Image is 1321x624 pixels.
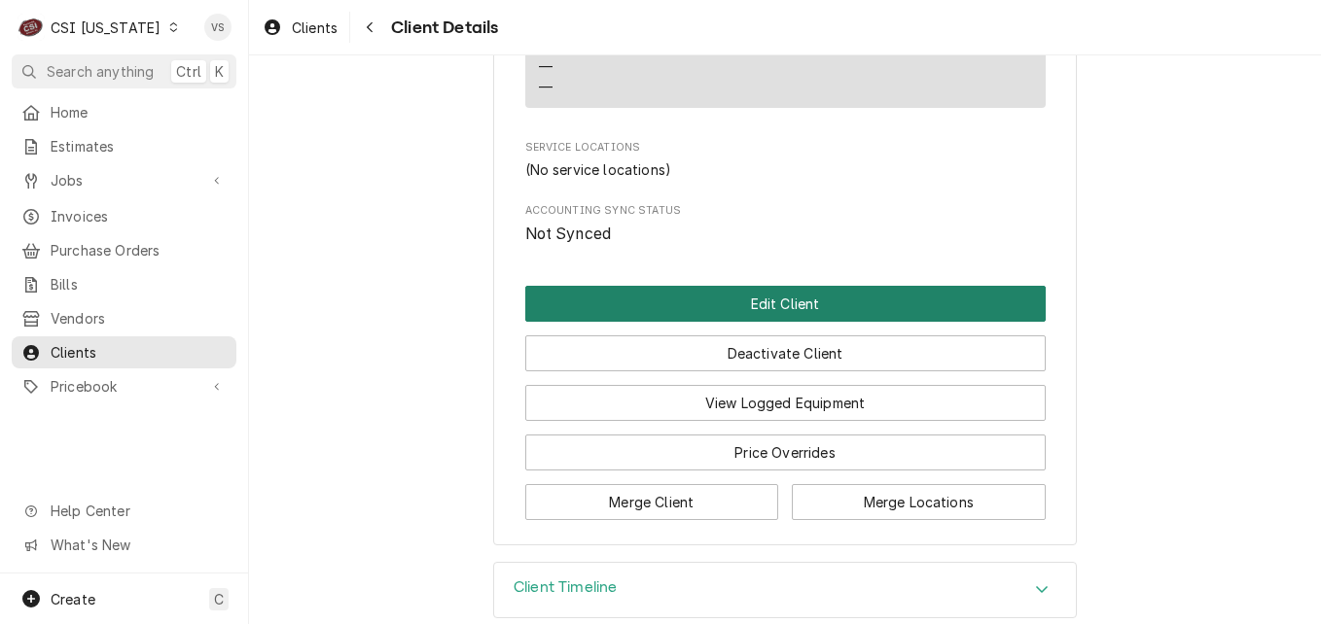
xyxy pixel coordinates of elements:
span: Invoices [51,206,227,226]
div: Button Group Row [525,421,1046,470]
a: Go to Help Center [12,495,236,527]
span: K [215,61,224,82]
button: Accordion Details Expand Trigger [494,563,1076,617]
div: Service Locations List [525,159,1046,180]
span: Search anything [47,61,154,82]
a: Vendors [12,302,236,334]
div: CSI Kentucky's Avatar [18,14,45,41]
span: Home [51,102,227,122]
span: C [214,589,224,609]
span: What's New [51,535,225,555]
span: Vendors [51,308,227,329]
span: Pricebook [51,376,197,397]
span: Accounting Sync Status [525,223,1046,246]
button: Edit Client [525,286,1046,322]
span: Estimates [51,136,227,156]
div: CSI [US_STATE] [51,17,161,38]
a: Purchase Orders [12,234,236,266]
a: Bills [12,268,236,300]
button: Merge Locations [792,484,1046,520]
div: Button Group Row [525,470,1046,520]
span: Service Locations [525,140,1046,156]
a: Home [12,96,236,128]
span: Client Details [385,15,498,41]
span: Purchase Orders [51,240,227,260]
a: Invoices [12,200,236,232]
div: — [539,56,553,77]
a: Clients [12,336,236,368]
div: Accordion Header [494,563,1076,617]
div: — [539,77,553,97]
div: Accounting Sync Status [525,203,1046,245]
div: Service Locations [525,140,1046,179]
div: Button Group [525,286,1046,520]
span: Jobs [51,170,197,191]
button: Deactivate Client [525,335,1046,371]
button: Navigate back [354,12,385,43]
button: View Logged Equipment [525,385,1046,421]
span: Clients [51,342,227,363]
div: Button Group Row [525,371,1046,421]
a: Clients [255,12,345,44]
div: Button Group Row [525,286,1046,322]
span: Help Center [51,501,225,521]
span: Clients [292,17,338,38]
div: Client Timeline [493,562,1077,618]
div: Button Group Row [525,322,1046,371]
button: Search anythingCtrlK [12,54,236,88]
span: Not Synced [525,225,612,243]
a: Estimates [12,130,236,162]
span: Create [51,591,95,607]
div: Reminders [539,38,603,97]
a: Go to What's New [12,529,236,561]
span: Ctrl [176,61,201,82]
div: VS [204,14,232,41]
div: Vicky Stuesse's Avatar [204,14,232,41]
div: C [18,14,45,41]
a: Go to Pricebook [12,370,236,402]
span: Bills [51,274,227,295]
button: Merge Client [525,484,779,520]
a: Go to Jobs [12,164,236,196]
h3: Client Timeline [514,578,617,597]
button: Price Overrides [525,434,1046,470]
span: Accounting Sync Status [525,203,1046,219]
